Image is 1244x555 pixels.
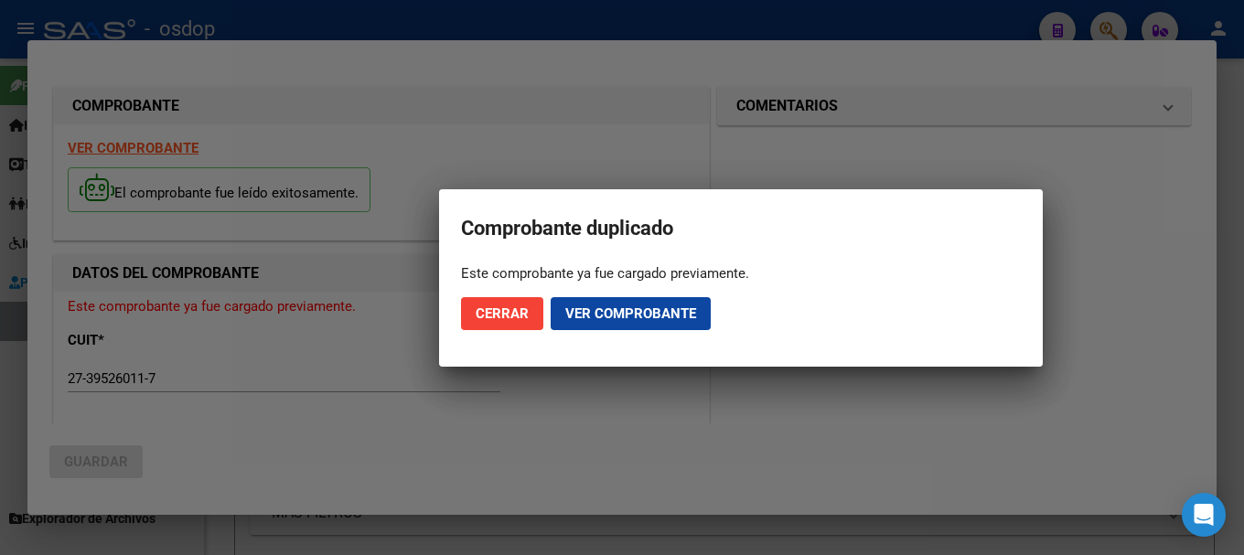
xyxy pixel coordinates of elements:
[565,305,696,322] span: Ver comprobante
[551,297,711,330] button: Ver comprobante
[476,305,529,322] span: Cerrar
[461,211,1021,246] h2: Comprobante duplicado
[461,297,543,330] button: Cerrar
[461,264,1021,283] div: Este comprobante ya fue cargado previamente.
[1182,493,1226,537] div: Open Intercom Messenger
